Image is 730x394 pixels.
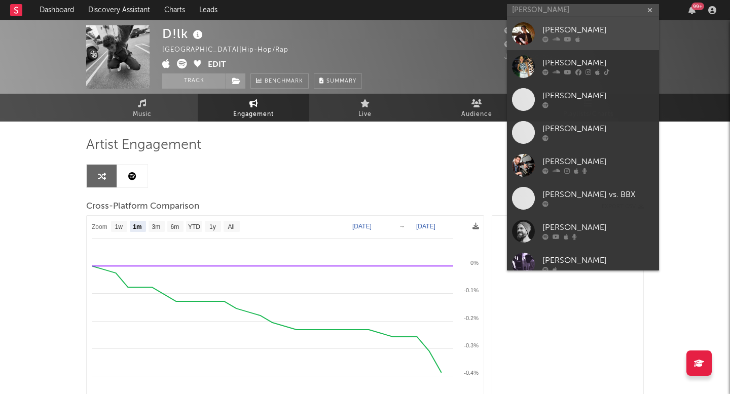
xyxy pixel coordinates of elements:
[133,108,152,121] span: Music
[228,223,234,230] text: All
[507,149,659,182] a: [PERSON_NAME]
[209,223,216,230] text: 1y
[352,223,372,230] text: [DATE]
[464,315,479,321] text: -0.2%
[542,222,654,234] div: [PERSON_NAME]
[233,108,274,121] span: Engagement
[309,94,421,122] a: Live
[198,94,309,122] a: Engagement
[92,223,107,230] text: Zoom
[250,73,309,89] a: Benchmark
[421,94,532,122] a: Audience
[507,182,659,215] a: [PERSON_NAME] vs. BBX
[507,4,659,17] input: Search for artists
[507,116,659,149] a: [PERSON_NAME]
[416,223,435,230] text: [DATE]
[691,3,704,10] div: 99 +
[326,78,356,84] span: Summary
[542,123,654,135] div: [PERSON_NAME]
[152,223,161,230] text: 3m
[188,223,200,230] text: YTD
[115,223,123,230] text: 1w
[399,223,405,230] text: →
[314,73,362,89] button: Summary
[504,28,535,34] span: 3,857
[688,6,696,14] button: 99+
[464,287,479,293] text: -0.1%
[208,59,226,71] button: Edit
[86,201,199,213] span: Cross-Platform Comparison
[542,189,654,201] div: [PERSON_NAME] vs. BBX
[507,248,659,281] a: [PERSON_NAME]
[504,54,563,60] span: Jump Score: 23.5
[542,24,654,36] div: [PERSON_NAME]
[162,73,226,89] button: Track
[86,139,201,151] span: Artist Engagement
[542,57,654,69] div: [PERSON_NAME]
[464,342,479,348] text: -0.3%
[542,156,654,168] div: [PERSON_NAME]
[470,260,479,266] text: 0%
[86,94,198,122] a: Music
[464,370,479,376] text: -0.4%
[542,255,654,267] div: [PERSON_NAME]
[542,90,654,102] div: [PERSON_NAME]
[507,215,659,248] a: [PERSON_NAME]
[265,75,303,88] span: Benchmark
[507,17,659,50] a: [PERSON_NAME]
[504,42,587,48] span: 44 Monthly Listeners
[133,223,141,230] text: 1m
[507,50,659,83] a: [PERSON_NAME]
[507,83,659,116] a: [PERSON_NAME]
[171,223,179,230] text: 6m
[461,108,492,121] span: Audience
[358,108,372,121] span: Live
[162,25,205,42] div: D!lk
[162,44,300,56] div: [GEOGRAPHIC_DATA] | Hip-Hop/Rap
